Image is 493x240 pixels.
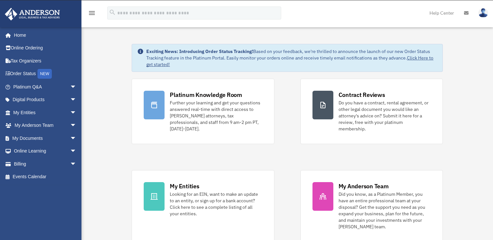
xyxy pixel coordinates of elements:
[339,191,431,230] div: Did you know, as a Platinum Member, you have an entire professional team at your disposal? Get th...
[5,157,86,170] a: Billingarrow_drop_down
[88,11,96,17] a: menu
[70,119,83,132] span: arrow_drop_down
[5,170,86,183] a: Events Calendar
[170,182,199,190] div: My Entities
[170,91,242,99] div: Platinum Knowledge Room
[70,145,83,158] span: arrow_drop_down
[70,106,83,119] span: arrow_drop_down
[109,9,116,16] i: search
[339,182,389,190] div: My Anderson Team
[88,9,96,17] i: menu
[70,93,83,107] span: arrow_drop_down
[146,48,253,54] strong: Exciting News: Introducing Order Status Tracking!
[339,100,431,132] div: Do you have a contract, rental agreement, or other legal document you would like an attorney's ad...
[70,132,83,145] span: arrow_drop_down
[37,69,52,79] div: NEW
[5,106,86,119] a: My Entitiesarrow_drop_down
[5,54,86,67] a: Tax Organizers
[170,191,262,217] div: Looking for an EIN, want to make an update to an entity, or sign up for a bank account? Click her...
[146,48,437,68] div: Based on your feedback, we're thrilled to announce the launch of our new Order Status Tracking fe...
[70,157,83,171] span: arrow_drop_down
[132,79,274,144] a: Platinum Knowledge Room Further your learning and get your questions answered real-time with dire...
[5,119,86,132] a: My Anderson Teamarrow_drop_down
[170,100,262,132] div: Further your learning and get your questions answered real-time with direct access to [PERSON_NAM...
[5,67,86,81] a: Order StatusNEW
[3,8,62,20] img: Anderson Advisors Platinum Portal
[5,93,86,106] a: Digital Productsarrow_drop_down
[478,8,488,18] img: User Pic
[5,80,86,93] a: Platinum Q&Aarrow_drop_down
[5,42,86,55] a: Online Ordering
[5,29,83,42] a: Home
[70,80,83,94] span: arrow_drop_down
[300,79,443,144] a: Contract Reviews Do you have a contract, rental agreement, or other legal document you would like...
[339,91,385,99] div: Contract Reviews
[5,132,86,145] a: My Documentsarrow_drop_down
[146,55,433,67] a: Click Here to get started!
[5,145,86,158] a: Online Learningarrow_drop_down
